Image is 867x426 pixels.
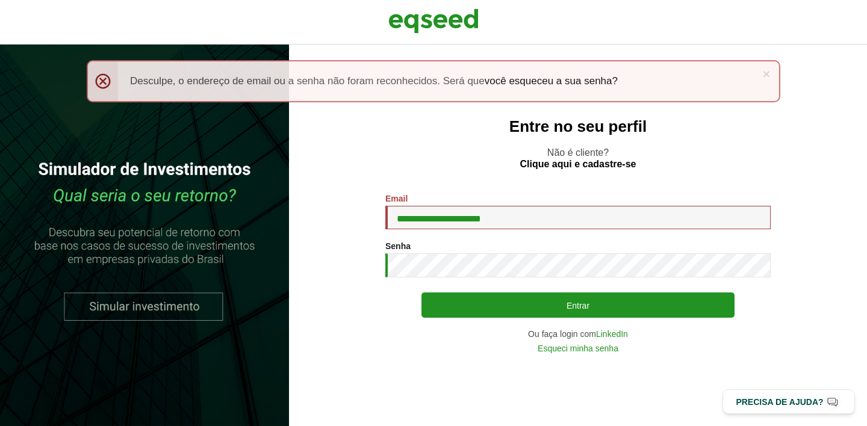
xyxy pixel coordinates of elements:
label: Email [385,194,408,203]
a: × [763,67,770,80]
button: Entrar [421,292,735,318]
a: LinkedIn [596,330,628,338]
a: você esqueceu a sua senha? [485,76,618,86]
p: Não é cliente? [313,147,843,170]
label: Senha [385,242,411,250]
a: Esqueci minha senha [538,344,618,353]
img: EqSeed Logo [388,6,479,36]
a: Clique aqui e cadastre-se [520,159,636,169]
div: Ou faça login com [385,330,771,338]
div: Desculpe, o endereço de email ou a senha não foram reconhecidos. Será que [87,60,780,102]
h2: Entre no seu perfil [313,118,843,135]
